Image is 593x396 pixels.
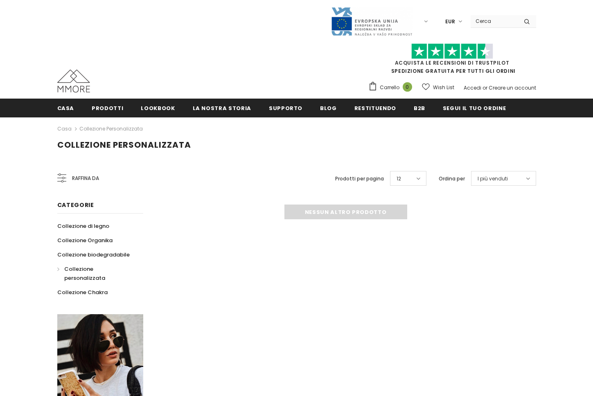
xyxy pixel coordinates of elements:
img: Fidati di Pilot Stars [411,43,493,59]
span: Collezione Chakra [57,288,108,296]
input: Search Site [471,15,518,27]
a: Carrello 0 [368,81,416,94]
a: B2B [414,99,425,117]
span: supporto [269,104,302,112]
span: 0 [403,82,412,92]
span: Segui il tuo ordine [443,104,506,112]
span: Blog [320,104,337,112]
a: Collezione biodegradabile [57,248,130,262]
span: Lookbook [141,104,175,112]
a: Acquista le recensioni di TrustPilot [395,59,510,66]
a: Restituendo [354,99,396,117]
a: Prodotti [92,99,123,117]
a: Collezione Chakra [57,285,108,299]
span: Carrello [380,83,399,92]
span: Collezione personalizzata [57,139,191,151]
a: Creare un account [489,84,536,91]
a: Segui il tuo ordine [443,99,506,117]
a: Collezione di legno [57,219,109,233]
a: Collezione personalizzata [79,125,143,132]
span: Collezione personalizzata [64,265,105,282]
a: Javni Razpis [331,18,413,25]
span: Wish List [433,83,454,92]
span: Collezione biodegradabile [57,251,130,259]
span: EUR [445,18,455,26]
span: Prodotti [92,104,123,112]
img: Casi MMORE [57,70,90,92]
label: Ordina per [439,175,465,183]
span: Collezione di legno [57,222,109,230]
span: Raffina da [72,174,99,183]
span: Categorie [57,201,94,209]
a: Blog [320,99,337,117]
span: Casa [57,104,74,112]
a: Casa [57,99,74,117]
label: Prodotti per pagina [335,175,384,183]
a: Wish List [422,80,454,94]
span: 12 [397,175,401,183]
img: Javni Razpis [331,7,413,36]
a: Collezione personalizzata [57,262,134,285]
span: La nostra storia [193,104,251,112]
a: Accedi [464,84,481,91]
a: Lookbook [141,99,175,117]
span: Restituendo [354,104,396,112]
a: Collezione Organika [57,233,113,248]
span: SPEDIZIONE GRATUITA PER TUTTI GLI ORDINI [368,47,536,74]
span: I più venduti [478,175,508,183]
span: or [483,84,487,91]
a: Casa [57,124,72,134]
a: supporto [269,99,302,117]
span: Collezione Organika [57,236,113,244]
a: La nostra storia [193,99,251,117]
span: B2B [414,104,425,112]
